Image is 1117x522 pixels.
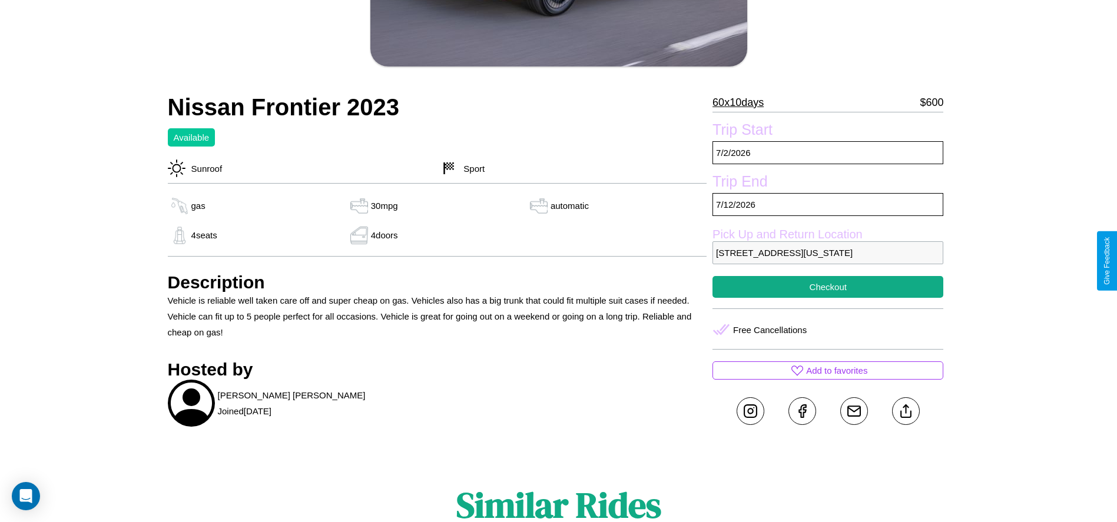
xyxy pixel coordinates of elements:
[168,360,707,380] h3: Hosted by
[712,93,764,112] p: 60 x 10 days
[174,129,210,145] p: Available
[733,322,807,338] p: Free Cancellations
[191,198,205,214] p: gas
[712,193,943,216] p: 7 / 12 / 2026
[920,93,943,112] p: $ 600
[712,241,943,264] p: [STREET_ADDRESS][US_STATE]
[712,173,943,193] label: Trip End
[806,363,867,378] p: Add to favorites
[371,227,398,243] p: 4 doors
[347,227,371,244] img: gas
[712,141,943,164] p: 7 / 2 / 2026
[458,161,485,177] p: Sport
[168,227,191,244] img: gas
[218,387,366,403] p: [PERSON_NAME] [PERSON_NAME]
[527,197,551,215] img: gas
[191,227,217,243] p: 4 seats
[168,197,191,215] img: gas
[168,272,707,292] h3: Description
[712,121,943,141] label: Trip Start
[168,292,707,340] p: Vehicle is reliable well taken care off and super cheap on gas. Vehicles also has a big trunk tha...
[551,198,589,214] p: automatic
[1103,237,1111,285] div: Give Feedback
[347,197,371,215] img: gas
[371,198,398,214] p: 30 mpg
[168,94,707,121] h2: Nissan Frontier 2023
[712,276,943,298] button: Checkout
[218,403,271,419] p: Joined [DATE]
[712,361,943,380] button: Add to favorites
[712,228,943,241] label: Pick Up and Return Location
[12,482,40,510] div: Open Intercom Messenger
[185,161,223,177] p: Sunroof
